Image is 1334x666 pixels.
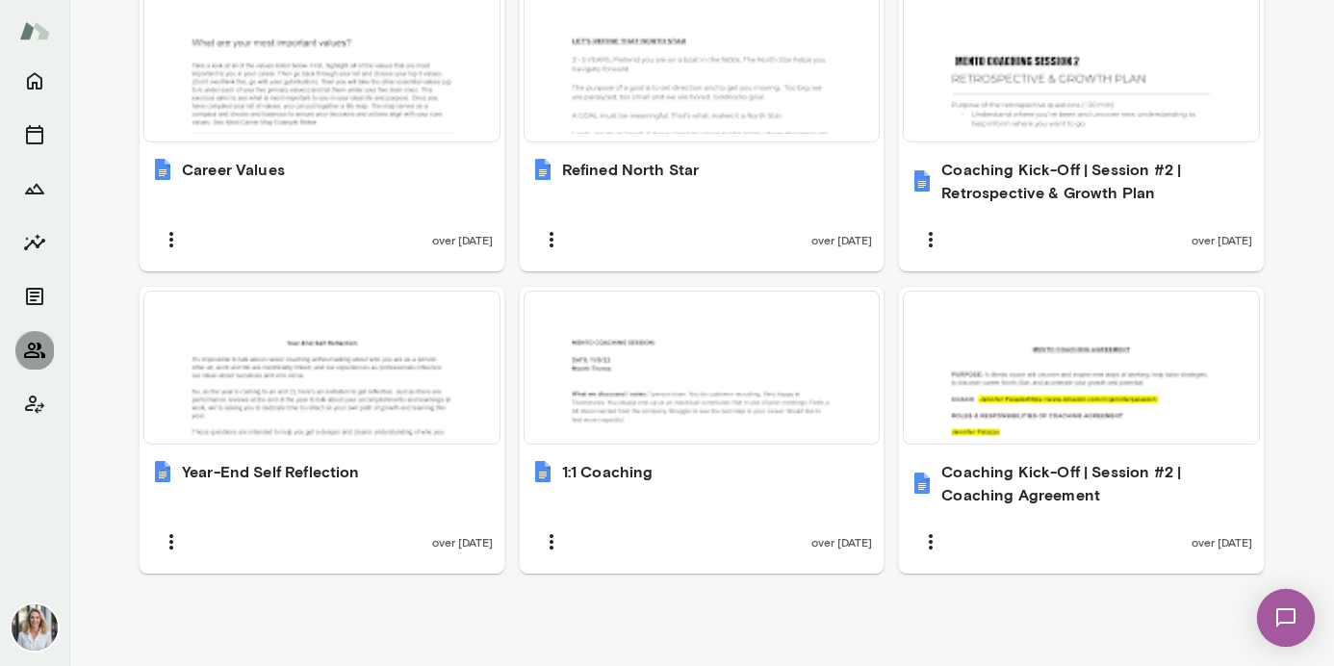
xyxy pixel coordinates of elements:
button: Client app [15,385,54,423]
h6: Career Values [182,158,285,181]
img: Jennifer Palazzo [12,604,58,651]
button: Members [15,331,54,370]
h6: Refined North Star [562,158,700,181]
button: Insights [15,223,54,262]
img: Year-End Self Reflection [151,460,174,483]
span: over [DATE] [811,232,872,247]
button: Documents [15,277,54,316]
img: Career Values [151,158,174,181]
span: over [DATE] [811,534,872,550]
h6: Coaching Kick-Off | Session #2 | Retrospective & Growth Plan [941,158,1252,204]
span: over [DATE] [432,534,493,550]
img: Refined North Star [531,158,554,181]
img: Coaching Kick-Off | Session #2 | Coaching Agreement [911,472,934,495]
img: Coaching Kick-Off | Session #2 | Retrospective & Growth Plan [911,169,934,192]
h6: Coaching Kick-Off | Session #2 | Coaching Agreement [941,460,1252,506]
span: over [DATE] [432,232,493,247]
span: over [DATE] [1192,232,1252,247]
img: 1:1 Coaching [531,460,554,483]
h6: 1:1 Coaching [562,460,654,483]
img: Mento [19,13,50,49]
button: Home [15,62,54,100]
h6: Year-End Self Reflection [182,460,360,483]
span: over [DATE] [1192,534,1252,550]
button: Growth Plan [15,169,54,208]
button: Sessions [15,115,54,154]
